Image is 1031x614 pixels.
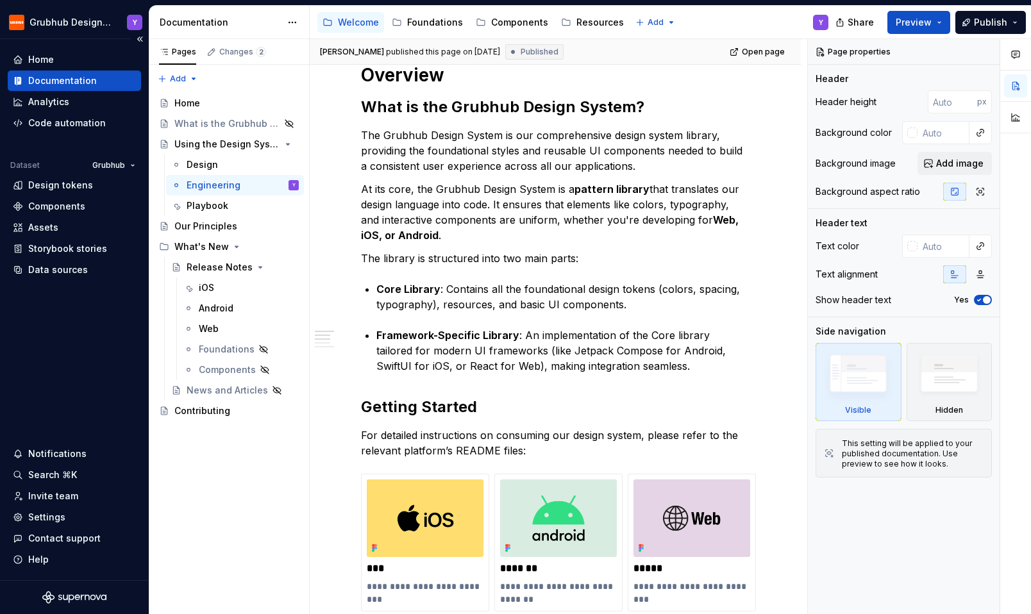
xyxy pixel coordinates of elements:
[361,97,750,117] h2: What is the Grubhub Design System?
[935,405,963,415] div: Hidden
[632,13,680,31] button: Add
[907,343,993,421] div: Hidden
[159,47,196,57] div: Pages
[154,216,304,236] a: Our Principles
[166,154,304,175] a: Design
[166,175,304,195] a: EngineeringY
[387,12,468,33] a: Foundations
[174,404,230,417] div: Contributing
[816,217,868,229] div: Header text
[133,17,137,28] div: Y
[28,221,58,234] div: Assets
[500,479,617,557] img: 07f89d11-f8e2-43e0-8c39-21634492c4e3.png
[376,329,519,342] strong: Framework-Specific Library
[317,12,384,33] a: Welcome
[174,117,280,130] div: What is the Grubhub Design System?
[361,63,750,87] h1: Overview
[8,260,141,280] a: Data sources
[178,298,304,319] a: Android
[816,72,848,85] div: Header
[8,113,141,133] a: Code automation
[10,160,40,170] div: Dataset
[742,47,785,57] span: Open page
[887,11,950,34] button: Preview
[471,12,553,33] a: Components
[42,591,106,604] svg: Supernova Logo
[633,479,750,557] img: bc741660-1809-4b7b-b048-0324f10d9f82.png
[29,16,112,29] div: Grubhub Design System
[199,363,256,376] div: Components
[816,95,876,108] div: Header height
[361,181,750,243] p: At its core, the Grubhub Design System is a that translates our design language into code. It ens...
[955,11,1026,34] button: Publish
[28,447,87,460] div: Notifications
[8,465,141,485] button: Search ⌘K
[166,380,304,401] a: News and Articles
[845,405,871,415] div: Visible
[376,328,750,374] p: : An implementation of the Core library tailored for modern UI frameworks (like Jetpack Compose f...
[367,479,483,557] img: e46e2d60-b0bc-46ee-a13c-91abc9afab85.png
[8,175,141,195] a: Design tokens
[317,10,629,35] div: Page tree
[491,16,548,29] div: Components
[160,16,281,29] div: Documentation
[178,319,304,339] a: Web
[154,93,304,113] a: Home
[3,8,146,36] button: Grubhub Design SystemY
[219,47,266,57] div: Changes
[338,16,379,29] div: Welcome
[87,156,141,174] button: Grubhub
[816,343,901,421] div: Visible
[648,17,664,28] span: Add
[154,113,304,134] a: What is the Grubhub Design System?
[8,486,141,506] a: Invite team
[918,121,969,144] input: Auto
[816,268,878,281] div: Text alignment
[848,16,874,29] span: Share
[154,93,304,421] div: Page tree
[816,240,859,253] div: Text color
[829,11,882,34] button: Share
[361,397,750,417] h2: Getting Started
[8,238,141,259] a: Storybook stories
[166,195,304,216] a: Playbook
[170,74,186,84] span: Add
[28,553,49,566] div: Help
[92,160,125,170] span: Grubhub
[28,490,78,502] div: Invite team
[8,217,141,238] a: Assets
[174,220,237,233] div: Our Principles
[199,302,233,315] div: Android
[816,126,892,139] div: Background color
[154,401,304,421] a: Contributing
[361,128,750,174] p: The Grubhub Design System is our comprehensive design system library, providing the foundational ...
[187,384,268,397] div: News and Articles
[974,16,1007,29] span: Publish
[174,138,280,151] div: Using the Design System
[8,528,141,549] button: Contact support
[187,261,253,274] div: Release Notes
[131,30,149,48] button: Collapse sidebar
[361,251,750,266] p: The library is structured into two main parts:
[178,360,304,380] a: Components
[376,281,750,312] p: : Contains all the foundational design tokens (colors, spacing, typography), resources, and basic...
[8,49,141,70] a: Home
[154,70,202,88] button: Add
[187,179,240,192] div: Engineering
[816,157,896,170] div: Background image
[954,295,969,305] label: Yes
[928,90,977,113] input: Auto
[320,47,384,57] span: [PERSON_NAME]
[28,242,107,255] div: Storybook stories
[936,157,984,170] span: Add image
[28,179,93,192] div: Design tokens
[28,263,88,276] div: Data sources
[28,117,106,129] div: Code automation
[28,532,101,545] div: Contact support
[8,507,141,527] a: Settings
[28,53,54,66] div: Home
[407,16,463,29] div: Foundations
[154,236,304,257] div: What's New
[521,47,558,57] span: Published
